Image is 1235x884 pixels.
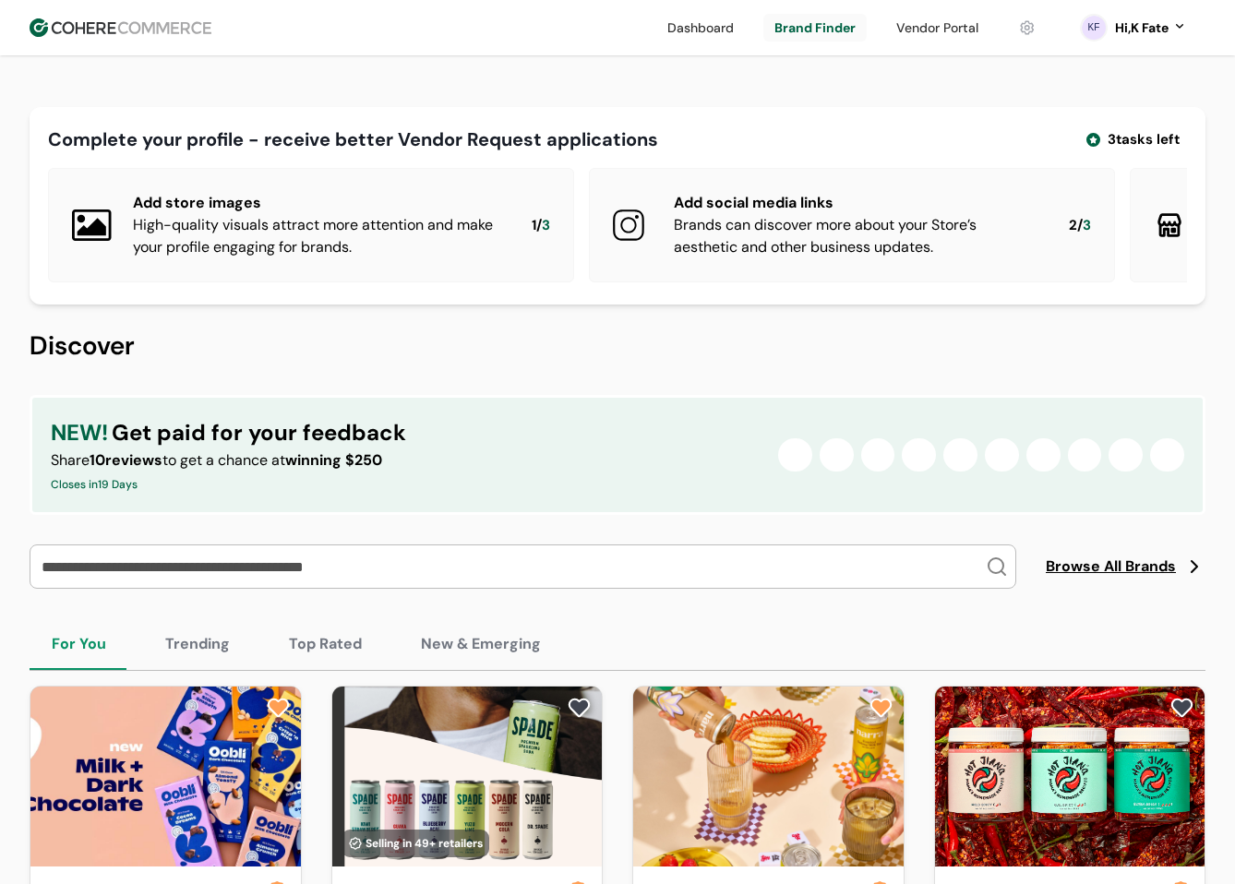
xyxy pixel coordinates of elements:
[866,694,896,722] button: add to favorite
[30,618,128,670] button: For You
[1046,555,1176,578] span: Browse All Brands
[133,192,502,214] div: Add store images
[1083,215,1091,236] span: 3
[564,694,594,722] button: add to favorite
[263,694,294,722] button: add to favorite
[1115,18,1187,38] button: Hi,K Fate
[1108,129,1180,150] span: 3 tasks left
[30,329,135,363] span: Discover
[1046,555,1205,578] a: Browse All Brands
[143,618,252,670] button: Trending
[285,450,382,470] span: winning $250
[90,450,162,470] span: 10 reviews
[112,416,406,449] span: Get paid for your feedback
[532,215,536,236] span: 1
[30,18,211,37] img: Cohere Logo
[267,618,384,670] button: Top Rated
[1115,18,1169,38] div: Hi, K Fate
[51,416,108,449] span: NEW!
[674,192,1039,214] div: Add social media links
[1167,694,1197,722] button: add to favorite
[162,450,285,470] span: to get a chance at
[399,618,563,670] button: New & Emerging
[1077,215,1083,236] span: /
[1080,14,1108,42] svg: 0 percent
[542,215,550,236] span: 3
[51,450,90,470] span: Share
[48,125,658,153] div: Complete your profile - receive better Vendor Request applications
[133,214,502,258] div: High-quality visuals attract more attention and make your profile engaging for brands.
[51,475,406,494] div: Closes in 19 Days
[674,214,1039,258] div: Brands can discover more about your Store’s aesthetic and other business updates.
[1069,215,1077,236] span: 2
[536,215,542,236] span: /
